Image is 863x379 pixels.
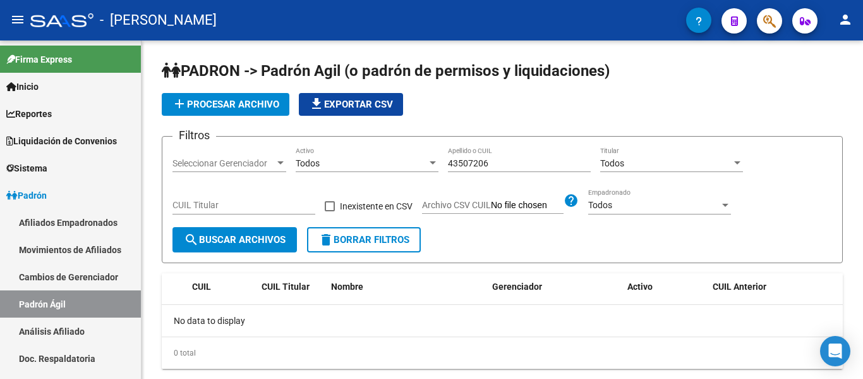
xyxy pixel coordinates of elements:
datatable-header-cell: CUIL Anterior [708,273,843,301]
div: Open Intercom Messenger [820,336,850,366]
span: Padrón [6,189,47,202]
button: Exportar CSV [299,93,403,116]
span: Inexistente en CSV [340,199,413,214]
span: PADRON -> Padrón Agil (o padrón de permisos y liquidaciones) [162,62,610,80]
input: Archivo CSV CUIL [491,200,564,211]
h3: Filtros [172,127,216,144]
span: - [PERSON_NAME] [100,6,217,34]
span: Borrar Filtros [318,234,409,245]
span: CUIL Titular [262,282,310,292]
mat-icon: add [172,96,187,111]
span: Firma Express [6,53,72,66]
mat-icon: search [184,232,199,247]
span: Procesar archivo [172,99,279,110]
span: Exportar CSV [309,99,393,110]
datatable-header-cell: Nombre [326,273,487,301]
datatable-header-cell: CUIL [187,273,256,301]
mat-icon: file_download [309,96,324,111]
div: No data to display [162,305,843,337]
span: Sistema [6,161,47,175]
datatable-header-cell: Activo [622,273,708,301]
span: Inicio [6,80,39,94]
mat-icon: delete [318,232,334,247]
mat-icon: menu [10,12,25,27]
span: Archivo CSV CUIL [422,200,491,210]
span: Buscar Archivos [184,234,286,245]
button: Borrar Filtros [307,227,421,252]
mat-icon: help [564,193,579,208]
div: 0 total [162,337,843,369]
mat-icon: person [838,12,853,27]
span: Liquidación de Convenios [6,134,117,148]
span: CUIL Anterior [713,282,766,292]
span: CUIL [192,282,211,292]
span: Nombre [331,282,363,292]
span: Reportes [6,107,52,121]
button: Procesar archivo [162,93,289,116]
span: Seleccionar Gerenciador [172,158,275,169]
span: Activo [627,282,653,292]
span: Gerenciador [492,282,542,292]
span: Todos [588,200,612,210]
button: Buscar Archivos [172,227,297,252]
span: Todos [600,158,624,168]
datatable-header-cell: Gerenciador [487,273,623,301]
datatable-header-cell: CUIL Titular [256,273,326,301]
span: Todos [296,158,320,168]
